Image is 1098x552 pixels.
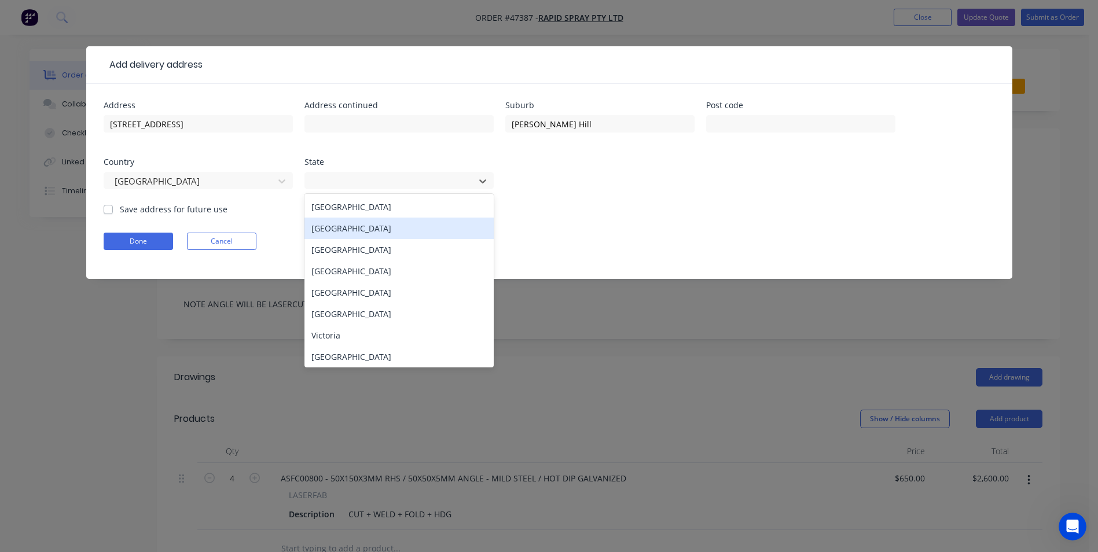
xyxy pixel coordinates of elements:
[304,282,494,303] div: [GEOGRAPHIC_DATA]
[304,101,494,109] div: Address continued
[304,196,494,218] div: [GEOGRAPHIC_DATA]
[304,346,494,367] div: [GEOGRAPHIC_DATA]
[104,101,293,109] div: Address
[304,158,494,166] div: State
[1059,513,1086,540] iframe: Intercom live chat
[505,101,695,109] div: Suburb
[304,260,494,282] div: [GEOGRAPHIC_DATA]
[104,58,203,72] div: Add delivery address
[304,218,494,239] div: [GEOGRAPHIC_DATA]
[314,187,407,199] div: Select...
[304,239,494,260] div: [GEOGRAPHIC_DATA]
[304,325,494,346] div: Victoria
[120,203,227,215] label: Save address for future use
[706,101,895,109] div: Post code
[187,233,256,250] button: Cancel
[304,303,494,325] div: [GEOGRAPHIC_DATA]
[104,233,173,250] button: Done
[104,158,293,166] div: Country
